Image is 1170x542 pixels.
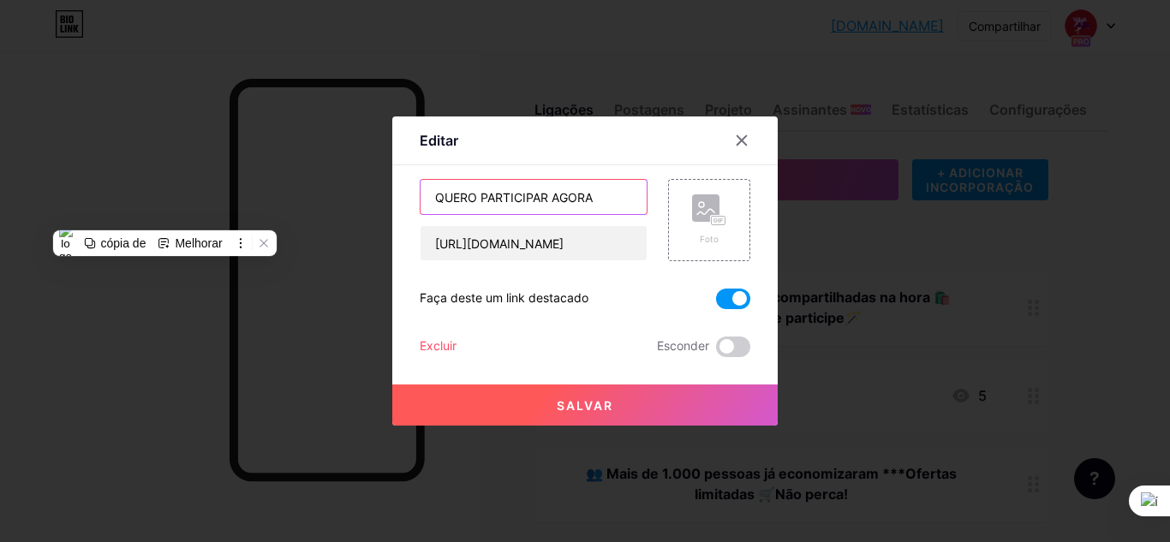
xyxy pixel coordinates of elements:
font: Foto [700,234,719,244]
input: Título [421,180,647,214]
font: Excluir [420,338,457,353]
font: Esconder [657,338,709,353]
input: URL [421,226,647,260]
font: Faça deste um link destacado [420,290,588,305]
button: Salvar [392,384,778,426]
font: Editar [420,132,458,149]
font: Salvar [557,398,613,413]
